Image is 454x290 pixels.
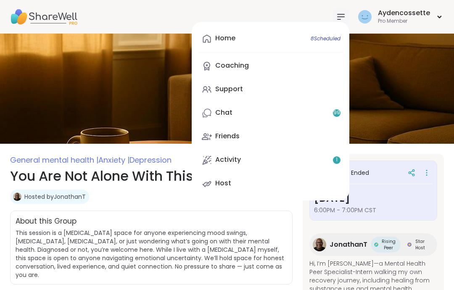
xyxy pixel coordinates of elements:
img: JonathanT [13,192,21,201]
img: ShareWell Nav Logo [10,2,77,32]
span: 8 Scheduled [311,35,340,42]
span: Anxiety | [98,155,129,165]
div: Activity [215,155,241,164]
span: 1 [336,156,338,163]
a: JonathanTJonathanTRising PeerRising PeerStar HostStar Host [309,233,437,256]
span: Depression [129,155,172,165]
img: Aydencossette [358,10,372,24]
a: Host [198,174,343,194]
div: Friends [215,132,240,141]
span: JonathanT [330,240,367,250]
div: Pro Member [378,18,430,25]
a: Home8Scheduled [198,29,343,49]
a: Activity1 [198,150,343,170]
img: Rising Peer [374,243,378,247]
div: Support [215,84,243,94]
a: Coaching [198,56,343,76]
span: Rising Peer [380,238,397,251]
div: Home [215,34,235,43]
div: Coaching [215,61,249,70]
span: 6:00PM - 7:00PM CST [314,206,433,214]
div: Aydencossette [378,8,430,18]
a: Hosted byJonathanT [24,192,86,201]
h1: You Are Not Alone With This [10,166,293,186]
a: Support [198,79,343,100]
span: 99 [333,109,340,116]
img: Star Host [407,243,412,247]
h3: [DATE] [314,191,433,206]
img: JonathanT [313,238,326,251]
a: Friends [198,127,343,147]
h2: About this Group [16,216,77,227]
span: Star Host [413,238,427,251]
span: General mental health | [10,155,98,165]
div: Host [215,179,231,188]
a: Chat99 [198,103,343,123]
div: Chat [215,108,232,117]
span: This session is a [MEDICAL_DATA] space for anyone experiencing mood swings, [MEDICAL_DATA], [MEDI... [16,229,284,279]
